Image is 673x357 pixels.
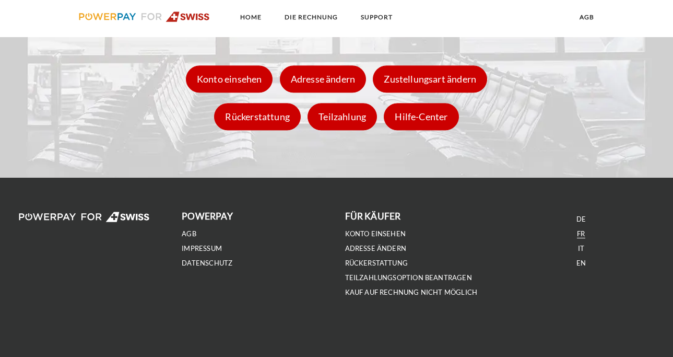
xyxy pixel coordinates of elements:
[186,65,273,93] div: Konto einsehen
[231,8,270,27] a: Home
[578,244,584,253] a: IT
[182,229,196,238] a: agb
[277,73,369,85] a: Adresse ändern
[345,244,407,253] a: Adresse ändern
[384,103,458,130] div: Hilfe-Center
[211,111,303,122] a: Rückerstattung
[182,259,232,268] a: DATENSCHUTZ
[345,273,472,282] a: Teilzahlungsoption beantragen
[308,103,377,130] div: Teilzahlung
[182,244,222,253] a: IMPRESSUM
[345,211,401,222] b: FÜR KÄUFER
[276,8,347,27] a: DIE RECHNUNG
[373,65,487,93] div: Zustellungsart ändern
[370,73,490,85] a: Zustellungsart ändern
[305,111,380,122] a: Teilzahlung
[280,65,367,93] div: Adresse ändern
[381,111,461,122] a: Hilfe-Center
[577,229,585,238] a: FR
[79,11,210,22] img: logo-swiss.svg
[352,8,402,27] a: SUPPORT
[345,288,478,297] a: Kauf auf Rechnung nicht möglich
[214,103,301,130] div: Rückerstattung
[576,259,586,268] a: EN
[576,215,586,224] a: DE
[345,259,408,268] a: Rückerstattung
[19,212,150,222] img: logo-swiss-white.svg
[571,8,603,27] a: agb
[182,211,232,222] b: POWERPAY
[345,229,406,238] a: Konto einsehen
[183,73,276,85] a: Konto einsehen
